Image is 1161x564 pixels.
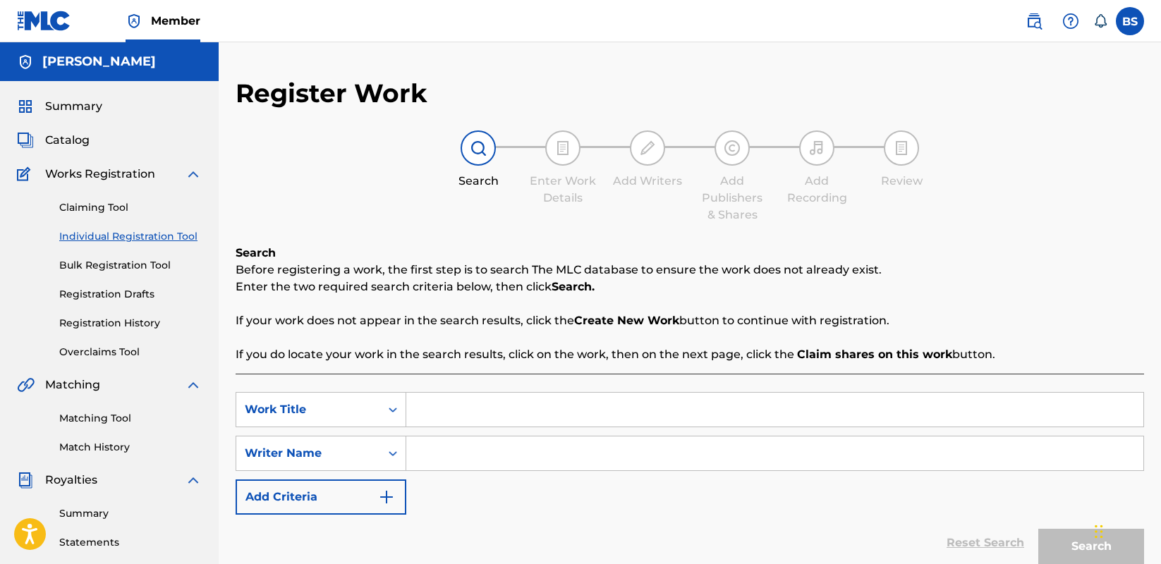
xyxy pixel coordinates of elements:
img: expand [185,472,202,489]
p: If your work does not appear in the search results, click the button to continue with registration. [236,312,1144,329]
img: 9d2ae6d4665cec9f34b9.svg [378,489,395,505]
button: Add Criteria [236,479,406,515]
img: step indicator icon for Review [893,140,910,157]
img: Catalog [17,132,34,149]
div: Enter Work Details [528,173,598,207]
strong: Claim shares on this work [797,348,952,361]
div: Add Writers [612,173,683,190]
img: Royalties [17,472,34,489]
img: Matching [17,376,35,393]
p: Before registering a work, the first step is to search The MLC database to ensure the work does n... [236,262,1144,278]
h5: Brian Shelton [42,54,156,70]
a: Matching Tool [59,411,202,426]
span: Member [151,13,200,29]
a: Registration Drafts [59,287,202,302]
a: Public Search [1020,7,1048,35]
img: step indicator icon for Enter Work Details [554,140,571,157]
div: Search [443,173,513,190]
a: CatalogCatalog [17,132,90,149]
img: step indicator icon for Add Writers [639,140,656,157]
a: Individual Registration Tool [59,229,202,244]
div: Work Title [245,401,372,418]
div: Add Publishers & Shares [697,173,767,223]
img: search [1026,13,1043,30]
a: Bulk Registration Tool [59,258,202,273]
img: MLC Logo [17,11,71,31]
a: Claiming Tool [59,200,202,215]
span: Summary [45,98,102,115]
a: Registration History [59,316,202,331]
strong: Create New Work [574,314,679,327]
a: Statements [59,535,202,550]
img: step indicator icon for Search [470,140,487,157]
img: step indicator icon for Add Publishers & Shares [724,140,741,157]
div: User Menu [1116,7,1144,35]
span: Catalog [45,132,90,149]
p: If you do locate your work in the search results, click on the work, then on the next page, click... [236,346,1144,363]
a: Match History [59,440,202,455]
span: Matching [45,376,100,393]
span: Works Registration [45,166,155,183]
div: Add Recording [782,173,852,207]
div: Notifications [1093,14,1107,28]
img: expand [185,166,202,183]
iframe: Resource Center [1122,360,1161,474]
div: Help [1057,7,1085,35]
div: Writer Name [245,445,372,462]
a: Summary [59,506,202,521]
img: help [1062,13,1079,30]
a: SummarySummary [17,98,102,115]
span: Royalties [45,472,97,489]
img: Accounts [17,54,34,70]
div: Review [866,173,937,190]
iframe: Chat Widget [1090,496,1161,564]
img: Summary [17,98,34,115]
div: Drag [1095,510,1103,553]
strong: Search. [552,280,595,293]
img: Works Registration [17,166,35,183]
img: expand [185,376,202,393]
b: Search [236,246,276,259]
img: step indicator icon for Add Recording [808,140,825,157]
h2: Register Work [236,78,427,109]
p: Enter the two required search criteria below, then click [236,278,1144,295]
a: Overclaims Tool [59,345,202,360]
img: Top Rightsholder [126,13,142,30]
